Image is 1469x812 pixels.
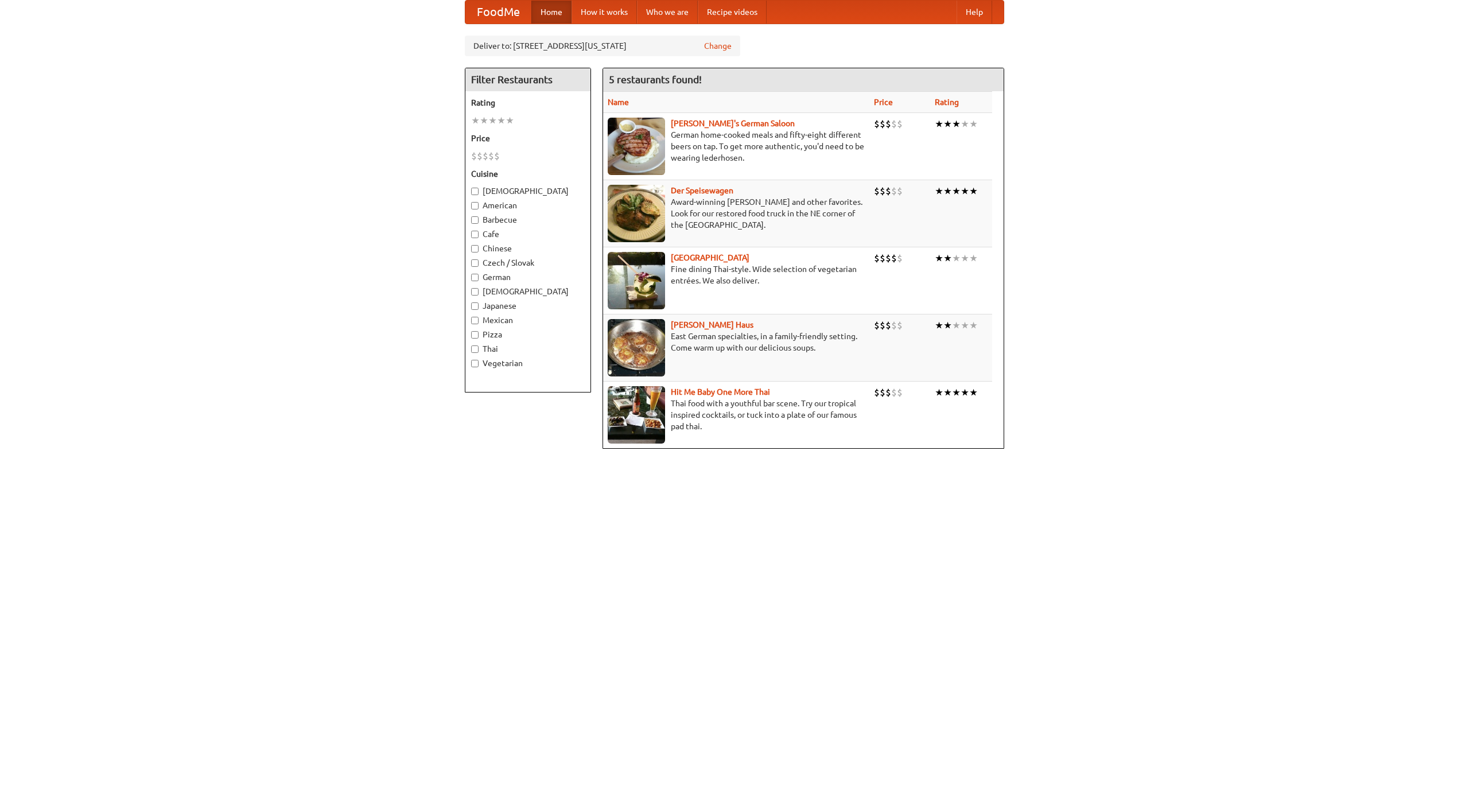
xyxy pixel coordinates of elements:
li: $ [483,150,488,162]
label: Barbecue [471,214,585,226]
p: East German specialties, in a family-friendly setting. Come warm up with our delicious soups. [608,331,865,353]
input: Mexican [471,317,479,324]
li: $ [885,386,891,399]
li: $ [891,118,897,130]
li: ★ [969,185,978,197]
li: $ [880,386,885,399]
a: How it works [572,1,637,24]
li: $ [494,150,500,162]
li: ★ [943,252,952,265]
li: ★ [952,319,961,332]
li: $ [897,118,903,130]
li: ★ [961,252,969,265]
input: Japanese [471,302,479,310]
li: $ [874,386,880,399]
li: ★ [952,185,961,197]
label: American [471,200,585,211]
input: Thai [471,345,479,353]
a: [PERSON_NAME] Haus [671,320,753,329]
li: ★ [935,185,943,197]
li: $ [891,386,897,399]
li: ★ [952,118,961,130]
li: ★ [943,118,952,130]
p: German home-cooked meals and fifty-eight different beers on tap. To get more authentic, you'd nee... [608,129,865,164]
a: Price [874,98,893,107]
li: ★ [935,386,943,399]
img: kohlhaus.jpg [608,319,665,376]
b: Hit Me Baby One More Thai [671,387,770,397]
a: FoodMe [465,1,531,24]
p: Thai food with a youthful bar scene. Try our tropical inspired cocktails, or tuck into a plate of... [608,398,865,432]
li: ★ [952,386,961,399]
div: Deliver to: [STREET_ADDRESS][US_STATE] [465,36,740,56]
li: $ [488,150,494,162]
a: Home [531,1,572,24]
h4: Filter Restaurants [465,68,590,91]
li: ★ [935,118,943,130]
p: Award-winning [PERSON_NAME] and other favorites. Look for our restored food truck in the NE corne... [608,196,865,231]
li: $ [885,118,891,130]
li: $ [880,319,885,332]
input: German [471,274,479,281]
li: $ [874,319,880,332]
a: [GEOGRAPHIC_DATA] [671,253,749,262]
a: Help [957,1,992,24]
li: $ [885,252,891,265]
input: [DEMOGRAPHIC_DATA] [471,188,479,195]
input: Pizza [471,331,479,339]
li: $ [897,252,903,265]
img: speisewagen.jpg [608,185,665,242]
li: $ [891,185,897,197]
li: $ [897,319,903,332]
a: Der Speisewagen [671,186,733,195]
li: ★ [488,114,497,127]
a: [PERSON_NAME]'s German Saloon [671,119,795,128]
label: Vegetarian [471,358,585,369]
li: $ [885,319,891,332]
li: $ [874,185,880,197]
input: Czech / Slovak [471,259,479,267]
li: $ [885,185,891,197]
label: Pizza [471,329,585,340]
li: ★ [961,118,969,130]
label: German [471,271,585,283]
label: Thai [471,343,585,355]
input: Chinese [471,245,479,252]
a: Who we are [637,1,698,24]
li: ★ [506,114,514,127]
li: $ [477,150,483,162]
li: $ [874,252,880,265]
p: Fine dining Thai-style. Wide selection of vegetarian entrées. We also deliver. [608,263,865,286]
li: ★ [943,319,952,332]
input: Barbecue [471,216,479,224]
img: esthers.jpg [608,118,665,175]
img: satay.jpg [608,252,665,309]
li: $ [891,252,897,265]
li: $ [897,386,903,399]
label: Japanese [471,300,585,312]
img: babythai.jpg [608,386,665,444]
li: ★ [969,118,978,130]
label: Czech / Slovak [471,257,585,269]
li: ★ [952,252,961,265]
label: [DEMOGRAPHIC_DATA] [471,185,585,197]
li: ★ [480,114,488,127]
li: ★ [471,114,480,127]
li: ★ [935,252,943,265]
li: $ [880,252,885,265]
h5: Cuisine [471,168,585,180]
li: $ [874,118,880,130]
li: ★ [943,386,952,399]
label: Cafe [471,228,585,240]
li: $ [471,150,477,162]
input: [DEMOGRAPHIC_DATA] [471,288,479,296]
li: ★ [969,319,978,332]
a: Recipe videos [698,1,767,24]
li: ★ [943,185,952,197]
li: ★ [961,319,969,332]
li: $ [880,118,885,130]
li: ★ [497,114,506,127]
input: American [471,202,479,209]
